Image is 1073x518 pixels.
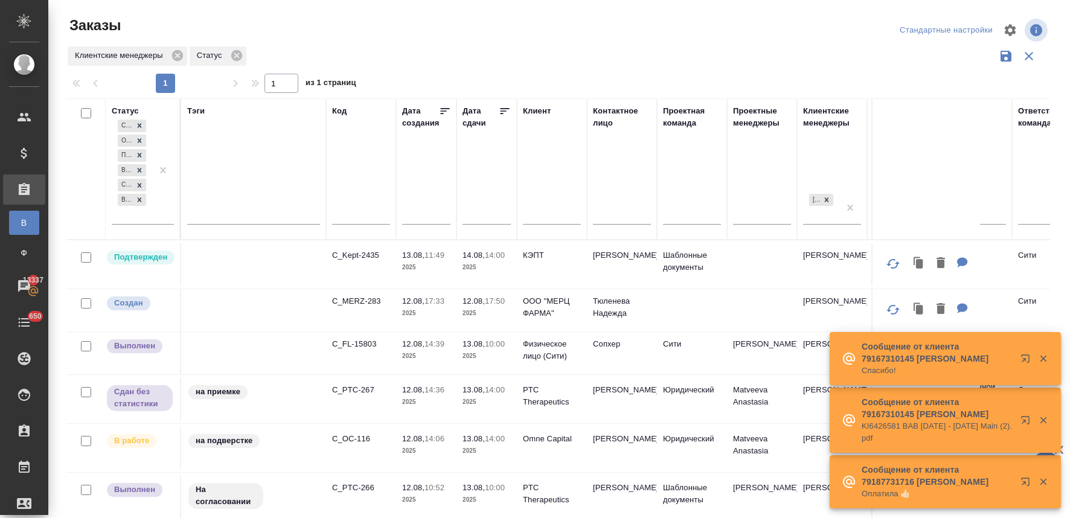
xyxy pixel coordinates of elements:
[523,433,581,445] p: Omne Capital
[114,340,155,352] p: Выполнен
[106,482,174,498] div: Выставляет ПМ после сдачи и проведения начислений. Последний этап для ПМа
[117,118,147,133] div: Создан, Ожидание предоплаты, Подтвержден, В работе, Сдан без статистики, Выполнен
[797,427,867,469] td: [PERSON_NAME]
[587,243,657,286] td: [PERSON_NAME]
[463,105,499,129] div: Дата сдачи
[424,296,444,305] p: 17:33
[897,21,996,40] div: split button
[657,243,727,286] td: Шаблонные документы
[463,385,485,394] p: 13.08,
[862,341,1013,365] p: Сообщение от клиента 79167310145 [PERSON_NAME]
[402,261,450,273] p: 2025
[424,483,444,492] p: 10:52
[118,194,133,206] div: Выполнен
[187,105,205,117] div: Тэги
[117,133,147,149] div: Создан, Ожидание предоплаты, Подтвержден, В работе, Сдан без статистики, Выполнен
[657,332,727,374] td: Сити
[485,483,505,492] p: 10:00
[402,494,450,506] p: 2025
[332,295,390,307] p: C_MERZ-283
[1017,45,1040,68] button: Сбросить фильтры
[332,105,347,117] div: Код
[106,384,174,412] div: Выставляет ПМ, когда заказ сдан КМу, но начисления еще не проведены
[402,339,424,348] p: 12.08,
[908,297,930,322] button: Клонировать
[114,386,165,410] p: Сдан без статистики
[402,105,439,129] div: Дата создания
[117,177,147,193] div: Создан, Ожидание предоплаты, Подтвержден, В работе, Сдан без статистики, Выполнен
[523,105,551,117] div: Клиент
[727,427,797,469] td: Matveeva Anastasia
[808,193,834,208] div: Лямина Надежда
[523,338,581,362] p: Физическое лицо (Сити)
[402,434,424,443] p: 12.08,
[463,339,485,348] p: 13.08,
[593,105,651,129] div: Контактное лицо
[402,483,424,492] p: 12.08,
[3,271,45,301] a: 13337
[3,307,45,337] a: 650
[66,16,121,35] span: Заказы
[114,484,155,496] p: Выполнен
[797,243,867,286] td: [PERSON_NAME]
[16,274,51,286] span: 13337
[463,494,511,506] p: 2025
[106,295,174,312] div: Выставляется автоматически при создании заказа
[995,45,1017,68] button: Сохранить фильтры
[463,261,511,273] p: 2025
[424,251,444,260] p: 11:49
[463,396,511,408] p: 2025
[9,211,39,235] a: В
[197,50,226,62] p: Статус
[1013,408,1042,437] button: Открыть в новой вкладке
[114,251,167,263] p: Подтвержден
[106,338,174,354] div: Выставляет ПМ после сдачи и проведения начислений. Последний этап для ПМа
[118,120,133,132] div: Создан
[485,296,505,305] p: 17:50
[1025,19,1050,42] span: Посмотреть информацию
[867,289,1012,331] td: (МБ) ООО "Монблан"
[523,482,581,506] p: PTC Therapeutics
[118,164,133,177] div: В работе
[117,163,147,178] div: Создан, Ожидание предоплаты, Подтвержден, В работе, Сдан без статистики, Выполнен
[930,297,951,322] button: Удалить
[485,434,505,443] p: 14:00
[463,483,485,492] p: 13.08,
[196,484,256,508] p: На согласовании
[106,249,174,266] div: Выставляет КМ после уточнения всех необходимых деталей и получения согласия клиента на запуск. С ...
[196,386,240,398] p: на приемке
[862,365,1013,377] p: Спасибо!
[663,105,721,129] div: Проектная команда
[879,249,908,278] button: Обновить
[15,247,33,259] span: Ф
[118,149,133,162] div: Подтвержден
[187,482,320,510] div: На согласовании
[424,339,444,348] p: 14:39
[862,420,1013,444] p: KI6426581 BAB [DATE] - [DATE] Main (2).pdf
[332,482,390,494] p: C_PTC-266
[797,476,867,518] td: [PERSON_NAME]
[485,385,505,394] p: 14:00
[187,433,320,449] div: на подверстке
[862,464,1013,488] p: Сообщение от клиента 79187731716 [PERSON_NAME]
[797,289,867,331] td: [PERSON_NAME]
[463,434,485,443] p: 13.08,
[587,378,657,420] td: [PERSON_NAME]
[424,385,444,394] p: 14:36
[402,445,450,457] p: 2025
[9,241,39,265] a: Ф
[879,295,908,324] button: Обновить
[22,310,49,322] span: 650
[727,476,797,518] td: [PERSON_NAME]
[523,295,581,319] p: ООО "МЕРЦ ФАРМА"
[402,307,450,319] p: 2025
[75,50,167,62] p: Клиентские менеджеры
[996,16,1025,45] span: Настроить таблицу
[118,179,133,191] div: Сдан без статистики
[657,476,727,518] td: Шаблонные документы
[587,476,657,518] td: [PERSON_NAME]
[332,384,390,396] p: C_PTC-267
[862,488,1013,500] p: Оплатила 👍🏻
[463,350,511,362] p: 2025
[118,135,133,147] div: Ожидание предоплаты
